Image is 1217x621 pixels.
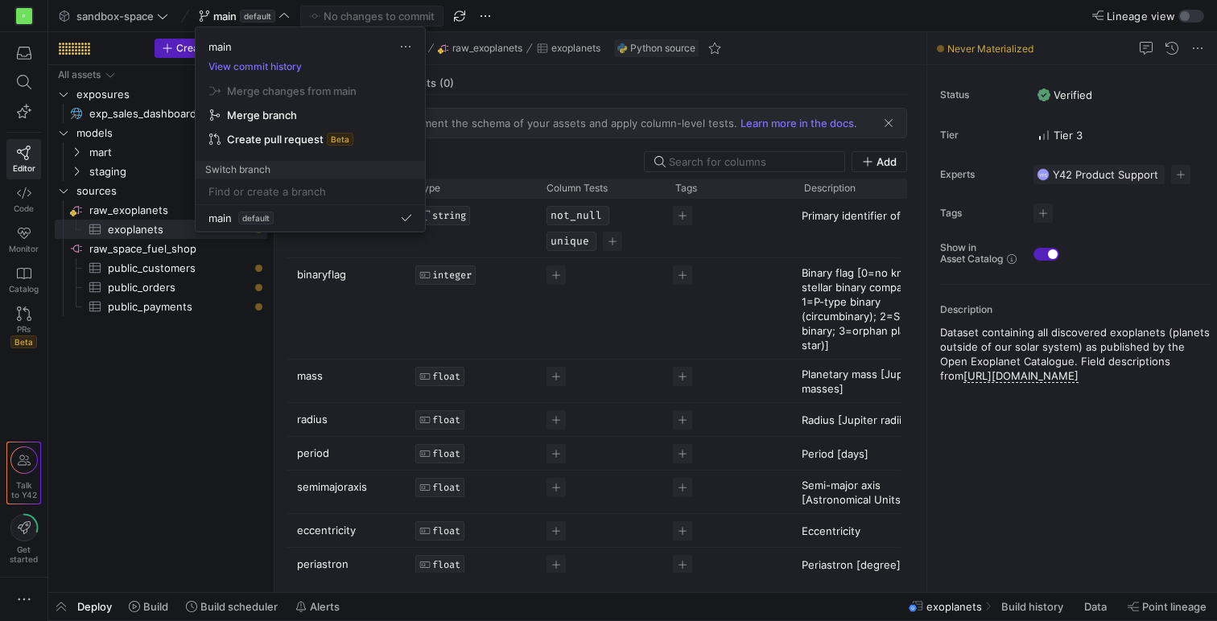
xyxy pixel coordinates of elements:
span: Merge branch [227,109,297,121]
button: Create pull requestBeta [202,127,419,151]
input: Find or create a branch [208,185,412,198]
span: main [208,212,232,224]
span: Beta [327,133,353,146]
span: main [208,40,232,53]
button: Merge branch [202,103,419,127]
span: Create pull request [227,133,324,146]
span: default [238,212,274,224]
button: View commit history [196,61,315,72]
